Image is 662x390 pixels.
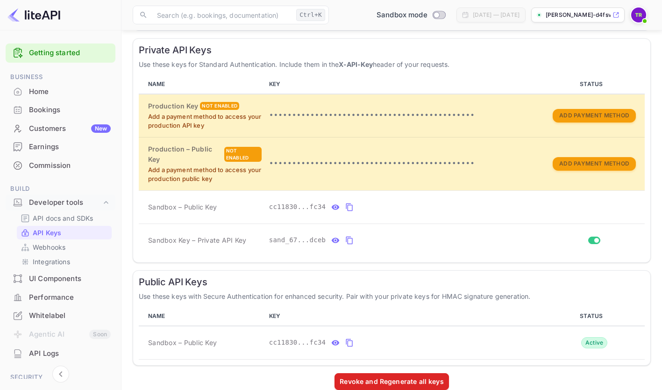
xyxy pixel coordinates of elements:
div: API docs and SDKs [17,211,112,225]
h6: Public API Keys [139,276,645,288]
p: ••••••••••••••••••••••••••••••••••••••••••••• [269,110,540,121]
a: Getting started [29,48,111,58]
p: [PERSON_NAME]-d4fsv.n... [546,11,611,19]
th: STATUS [543,307,645,326]
h6: Private API Keys [139,44,645,56]
div: Ctrl+K [296,9,325,21]
a: Performance [6,289,115,306]
th: NAME [139,75,265,94]
a: Home [6,83,115,100]
div: API Keys [17,226,112,239]
table: private api keys table [139,75,645,257]
div: Webhooks [17,240,112,254]
p: Add a payment method to access your production public key [148,166,262,184]
p: Webhooks [33,242,65,252]
p: Use these keys with Secure Authentication for enhanced security. Pair with your private keys for ... [139,291,645,301]
span: cc11830...fc34 [269,202,326,212]
div: UI Components [6,270,115,288]
button: Add Payment Method [553,109,636,123]
a: Earnings [6,138,115,155]
div: Whitelabel [29,311,111,321]
a: UI Components [6,270,115,287]
span: sand_67...dceb [269,235,326,245]
div: Customers [29,123,111,134]
div: Earnings [6,138,115,156]
p: Add a payment method to access your production API key [148,112,262,130]
div: Home [6,83,115,101]
p: API Keys [33,228,61,238]
button: Add Payment Method [553,157,636,171]
p: API docs and SDKs [33,213,93,223]
a: Add Payment Method [553,159,636,167]
a: API docs and SDKs [21,213,108,223]
div: Performance [6,289,115,307]
div: Commission [29,160,111,171]
img: Tommy Rossbach [631,7,646,22]
a: Webhooks [21,242,108,252]
span: Business [6,72,115,82]
div: Whitelabel [6,307,115,325]
div: Active [581,337,608,348]
table: public api keys table [139,307,645,360]
div: [DATE] — [DATE] [473,11,520,19]
span: Sandbox – Public Key [148,338,217,347]
th: STATUS [543,75,645,94]
img: LiteAPI logo [7,7,60,22]
a: Bookings [6,101,115,118]
div: Earnings [29,142,111,152]
div: Developer tools [6,195,115,211]
div: Switch to Production mode [373,10,449,21]
td: Sandbox Key – Private API Key [139,224,265,257]
a: Commission [6,157,115,174]
span: Build [6,184,115,194]
div: Bookings [29,105,111,116]
div: New [91,124,111,133]
th: KEY [265,307,544,326]
div: Developer tools [29,197,101,208]
div: Bookings [6,101,115,119]
div: Performance [29,292,111,303]
h6: Production – Public Key [148,144,222,165]
a: API Keys [21,228,108,238]
div: API Logs [29,348,111,359]
div: CustomersNew [6,120,115,138]
div: UI Components [29,274,111,284]
p: Use these keys for Standard Authentication. Include them in the header of your requests. [139,59,645,69]
div: API Logs [6,345,115,363]
div: Integrations [17,255,112,268]
div: Not enabled [224,147,262,162]
div: Revoke and Regenerate all keys [340,376,444,386]
a: Add Payment Method [553,111,636,119]
span: Sandbox mode [377,10,427,21]
div: Not enabled [200,102,239,110]
a: Whitelabel [6,307,115,324]
a: Integrations [21,257,108,267]
span: Sandbox – Public Key [148,202,217,212]
strong: X-API-Key [339,60,372,68]
a: API Logs [6,345,115,362]
div: Commission [6,157,115,175]
th: NAME [139,307,265,326]
input: Search (e.g. bookings, documentation) [151,6,292,24]
th: KEY [265,75,544,94]
a: CustomersNew [6,120,115,137]
div: Getting started [6,43,115,63]
p: ••••••••••••••••••••••••••••••••••••••••••••• [269,158,540,169]
div: Home [29,87,111,97]
button: Collapse navigation [52,366,69,383]
h6: Production Key [148,101,198,111]
span: cc11830...fc34 [269,338,326,347]
p: Integrations [33,257,70,267]
span: Security [6,372,115,383]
